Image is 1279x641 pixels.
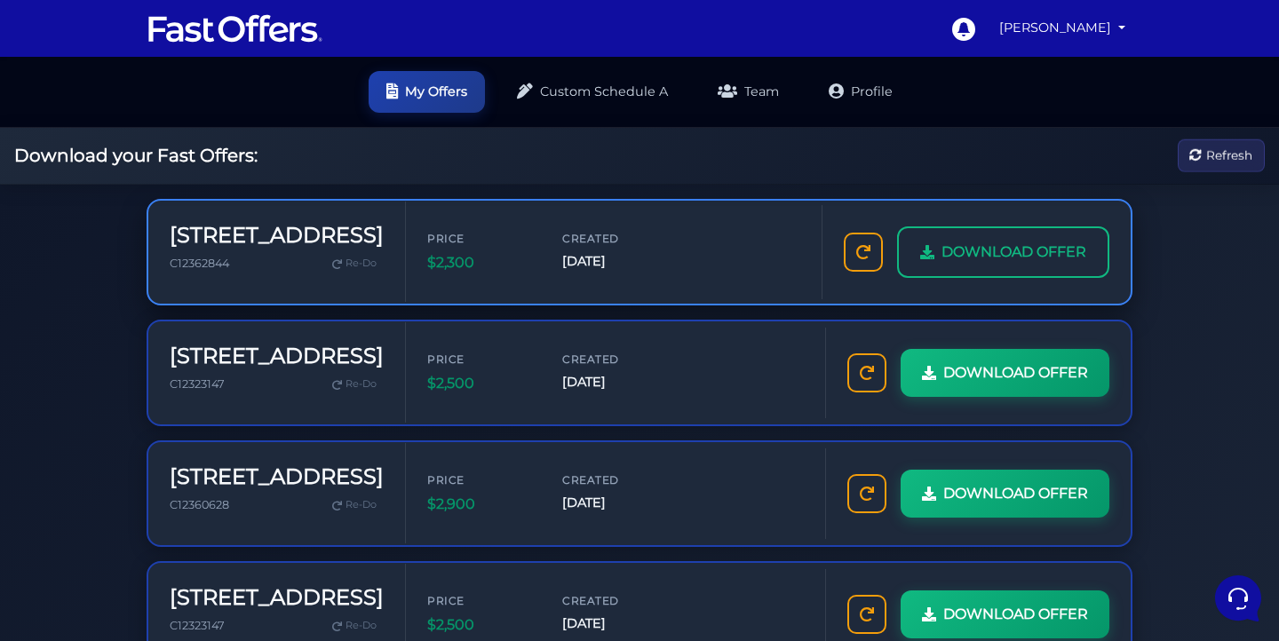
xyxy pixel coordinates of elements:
[1211,572,1265,625] iframe: Customerly Messenger Launcher
[941,241,1086,264] span: DOWNLOAD OFFER
[897,226,1109,278] a: DOWNLOAD OFFER
[170,377,225,391] span: C12323147
[427,251,534,274] span: $2,300
[562,351,669,368] span: Created
[170,257,229,270] span: C12362844
[275,503,298,518] p: Help
[562,230,669,247] span: Created
[14,478,123,518] button: Home
[562,251,669,272] span: [DATE]
[1206,146,1252,165] span: Refresh
[901,590,1109,638] a: DOWNLOAD OFFER
[901,349,1109,397] a: DOWNLOAD OFFER
[427,230,534,247] span: Price
[153,503,203,518] p: Messages
[221,220,327,234] a: Open Help Center
[562,471,669,488] span: Created
[562,592,669,609] span: Created
[346,376,377,392] span: Re-Do
[992,11,1132,45] a: [PERSON_NAME]
[14,145,258,166] h2: Download your Fast Offers:
[943,361,1088,384] span: DOWNLOAD OFFER
[325,373,384,396] a: Re-Do
[53,503,83,518] p: Home
[325,252,384,275] a: Re-Do
[346,618,377,634] span: Re-Do
[346,497,377,513] span: Re-Do
[369,71,485,113] a: My Offers
[57,99,92,135] img: dark
[325,614,384,637] a: Re-Do
[700,71,797,113] a: Team
[123,478,233,518] button: Messages
[170,464,384,490] h3: [STREET_ADDRESS]
[427,493,534,516] span: $2,900
[427,613,534,637] span: $2,500
[811,71,910,113] a: Profile
[346,256,377,272] span: Re-Do
[943,603,1088,626] span: DOWNLOAD OFFER
[287,71,327,85] a: See all
[170,344,384,369] h3: [STREET_ADDRESS]
[170,223,384,249] h3: [STREET_ADDRESS]
[28,149,327,185] button: Start a Conversation
[427,592,534,609] span: Price
[128,160,249,174] span: Start a Conversation
[14,14,298,43] h2: Hello Milan 👋
[28,99,64,135] img: dark
[562,613,669,634] span: [DATE]
[170,498,229,511] span: C12360628
[427,372,534,395] span: $2,500
[325,494,384,517] a: Re-Do
[427,351,534,368] span: Price
[562,493,669,513] span: [DATE]
[562,372,669,392] span: [DATE]
[28,220,121,234] span: Find an Answer
[170,619,225,632] span: C12323147
[499,71,686,113] a: Custom Schedule A
[901,470,1109,518] a: DOWNLOAD OFFER
[40,258,290,276] input: Search for an Article...
[170,585,384,611] h3: [STREET_ADDRESS]
[232,478,341,518] button: Help
[28,71,144,85] span: Your Conversations
[943,482,1088,505] span: DOWNLOAD OFFER
[427,471,534,488] span: Price
[1178,139,1265,172] button: Refresh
